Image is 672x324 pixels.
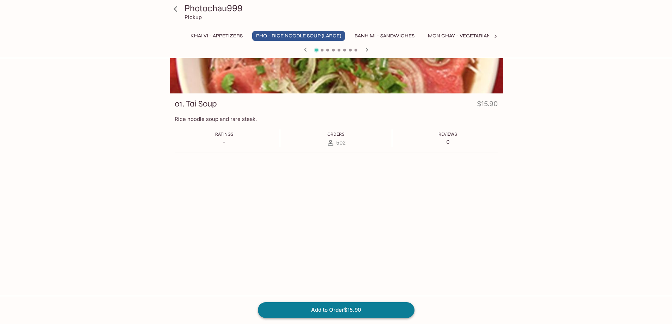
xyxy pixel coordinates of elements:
[438,139,457,145] p: 0
[175,116,498,122] p: Rice noodle soup and rare steak.
[258,302,414,318] button: Add to Order$15.90
[336,139,346,146] span: 502
[184,3,500,14] h3: Photochau999
[438,132,457,137] span: Reviews
[477,98,498,112] h4: $15.90
[424,31,518,41] button: Mon Chay - Vegetarian Entrees
[215,139,234,145] p: -
[187,31,247,41] button: Khai Vi - Appetizers
[252,31,345,41] button: Pho - Rice Noodle Soup (Large)
[184,14,202,20] p: Pickup
[175,98,217,109] h3: 01. Tai Soup
[327,132,345,137] span: Orders
[351,31,418,41] button: Banh Mi - Sandwiches
[215,132,234,137] span: Ratings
